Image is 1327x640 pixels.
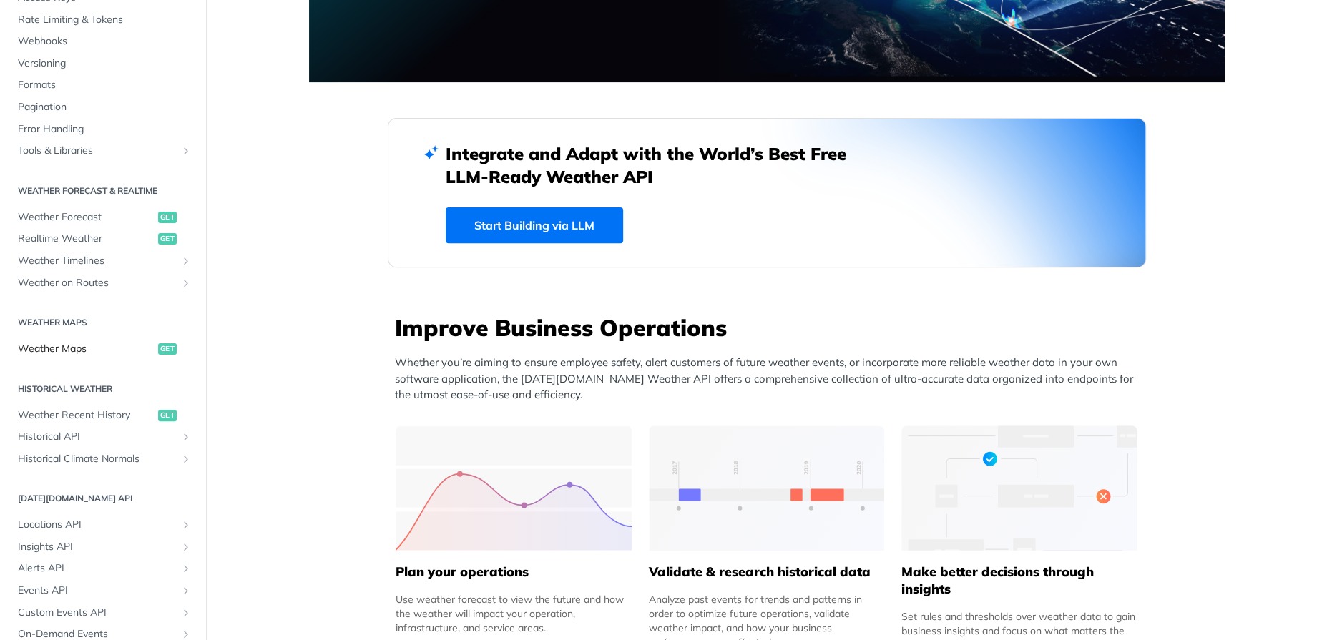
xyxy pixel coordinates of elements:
button: Show subpages for Historical Climate Normals [180,453,192,465]
span: Weather Forecast [18,210,155,225]
span: Weather Recent History [18,408,155,423]
img: 39565e8-group-4962x.svg [396,425,632,551]
span: Insights API [18,540,177,554]
a: Realtime Weatherget [11,228,195,250]
span: Weather on Routes [18,276,177,290]
a: Events APIShow subpages for Events API [11,580,195,601]
span: Error Handling [18,122,192,137]
a: Custom Events APIShow subpages for Custom Events API [11,602,195,624]
a: Weather TimelinesShow subpages for Weather Timelines [11,250,195,272]
span: Rate Limiting & Tokens [18,13,192,27]
span: Weather Maps [18,342,155,356]
span: Historical API [18,430,177,444]
a: Historical Climate NormalsShow subpages for Historical Climate Normals [11,448,195,470]
a: Error Handling [11,119,195,140]
div: Use weather forecast to view the future and how the weather will impact your operation, infrastru... [396,592,632,635]
a: Weather Recent Historyget [11,405,195,426]
span: get [158,410,177,421]
h2: Weather Forecast & realtime [11,184,195,197]
button: Show subpages for Insights API [180,541,192,553]
a: Alerts APIShow subpages for Alerts API [11,558,195,579]
a: Formats [11,74,195,96]
img: 13d7ca0-group-496-2.svg [649,425,885,551]
a: Pagination [11,97,195,118]
a: Versioning [11,53,195,74]
h2: Integrate and Adapt with the World’s Best Free LLM-Ready Weather API [446,142,868,188]
span: Custom Events API [18,606,177,620]
span: get [158,343,177,355]
span: Weather Timelines [18,254,177,268]
button: Show subpages for Events API [180,585,192,596]
h5: Make better decisions through insights [901,563,1137,598]
button: Show subpages for Tools & Libraries [180,145,192,157]
h2: [DATE][DOMAIN_NAME] API [11,492,195,505]
button: Show subpages for On-Demand Events [180,629,192,640]
span: get [158,233,177,245]
h5: Validate & research historical data [648,563,884,581]
a: Weather Forecastget [11,207,195,228]
h3: Improve Business Operations [395,312,1146,343]
span: get [158,212,177,223]
a: Locations APIShow subpages for Locations API [11,514,195,536]
a: Insights APIShow subpages for Insights API [11,536,195,558]
p: Whether you’re aiming to ensure employee safety, alert customers of future weather events, or inc... [395,355,1146,403]
span: Versioning [18,56,192,71]
span: Pagination [18,100,192,114]
a: Weather Mapsget [11,338,195,360]
a: Rate Limiting & Tokens [11,9,195,31]
span: Webhooks [18,34,192,49]
span: Formats [18,78,192,92]
button: Show subpages for Custom Events API [180,607,192,619]
button: Show subpages for Locations API [180,519,192,531]
h5: Plan your operations [396,563,632,581]
button: Show subpages for Alerts API [180,563,192,574]
h2: Weather Maps [11,316,195,329]
a: Webhooks [11,31,195,52]
span: Alerts API [18,561,177,576]
span: Events API [18,584,177,598]
button: Show subpages for Weather Timelines [180,255,192,267]
span: Tools & Libraries [18,144,177,158]
a: Tools & LibrariesShow subpages for Tools & Libraries [11,140,195,162]
a: Historical APIShow subpages for Historical API [11,426,195,448]
img: a22d113-group-496-32x.svg [901,425,1137,551]
button: Show subpages for Weather on Routes [180,277,192,289]
h2: Historical Weather [11,383,195,395]
span: Historical Climate Normals [18,452,177,466]
button: Show subpages for Historical API [180,431,192,443]
span: Locations API [18,518,177,532]
a: Start Building via LLM [446,207,623,243]
span: Realtime Weather [18,232,155,246]
a: Weather on RoutesShow subpages for Weather on Routes [11,272,195,294]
